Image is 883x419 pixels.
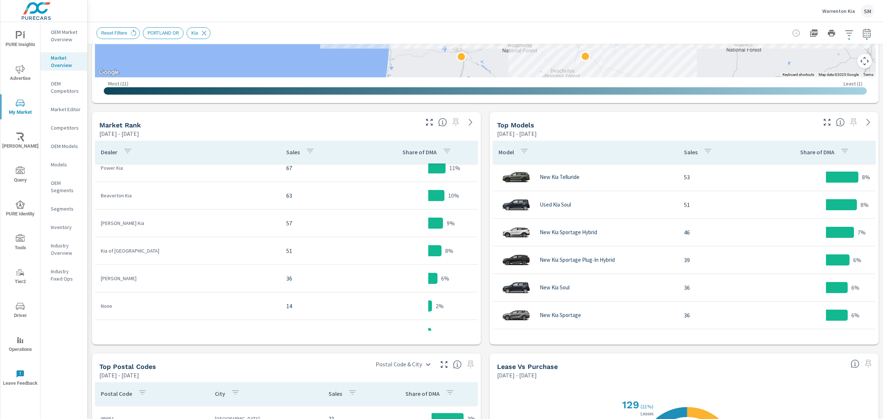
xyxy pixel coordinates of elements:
h5: Top Postal Codes [99,363,156,370]
p: 36 [684,283,771,292]
button: Make Fullscreen [438,359,450,370]
p: Share of DMA [403,148,437,156]
div: OEM Models [40,141,87,152]
p: New Kia Sportage Hybrid [540,229,597,236]
p: 36 [684,311,771,320]
p: Kia of [GEOGRAPHIC_DATA] [101,247,274,254]
span: PURE Identity [3,200,38,218]
button: Keyboard shortcuts [783,72,814,77]
div: Kia [187,27,210,39]
button: Select Date Range [859,26,874,41]
p: 46 [684,228,771,237]
span: PURE Insights [3,31,38,49]
p: Model [499,148,514,156]
p: Market Overview [51,54,81,69]
p: Share of DMA [405,390,440,397]
img: glamour [501,221,531,243]
h5: Top Models [497,121,534,129]
div: Postal Code & City [371,358,435,371]
p: Models [51,161,81,168]
div: Segments [40,203,87,214]
h5: Market Rank [99,121,141,129]
img: glamour [501,166,531,188]
span: Understand how shoppers are deciding to purchase vehicles. Sales data is based off market registr... [851,359,859,368]
span: [PERSON_NAME] [3,133,38,151]
p: 14 [286,302,373,310]
p: Sales [329,390,342,397]
button: Print Report [824,26,839,41]
span: Map data ©2025 Google [819,73,859,77]
h2: 129 [621,399,639,411]
p: None [101,302,274,310]
p: Power Kia [101,164,274,172]
img: glamour [501,277,531,299]
p: Leases [639,411,655,416]
span: Find the biggest opportunities within your model lineup nationwide. [Source: Market registration ... [836,118,845,127]
p: 2% [435,329,443,338]
button: Make Fullscreen [423,116,435,128]
span: Top Postal Codes shows you how you rank, in terms of sales, to other dealerships in your market. ... [453,360,462,369]
p: 6% [441,274,449,283]
span: Kia [187,30,202,36]
p: 7% [858,228,866,237]
div: OEM Competitors [40,78,87,96]
div: Market Editor [40,104,87,115]
div: nav menu [0,22,40,395]
p: 12 [286,329,373,338]
p: [DATE] - [DATE] [99,371,139,380]
p: ( 21% ) [641,403,655,410]
a: See more details in report [465,116,476,128]
div: OEM Market Overview [40,27,87,45]
p: Least ( 1 ) [844,80,862,87]
a: Terms (opens in new tab) [863,73,873,77]
button: "Export Report to PDF" [806,26,821,41]
p: New Kia Sportage Plug-In Hybrid [540,257,615,263]
p: 2% [436,302,444,310]
p: 36 [286,274,373,283]
p: 51 [286,246,373,255]
p: OEM Competitors [51,80,81,95]
span: Reset Filters [97,30,132,36]
p: Segments [51,205,81,212]
p: 8% [861,200,869,209]
h5: Lease vs Purchase [497,363,558,370]
p: [PERSON_NAME] Kia [101,219,274,227]
p: 57 [286,219,373,228]
p: 11% [449,163,460,172]
span: Market Rank shows you how dealerships rank, in terms of sales, against other dealerships nationwi... [438,118,447,127]
span: Query [3,166,38,184]
p: 6% [851,311,859,320]
a: See more details in report [862,116,874,128]
p: 67 [286,163,373,172]
div: Market Overview [40,52,87,71]
button: Apply Filters [842,26,857,41]
div: Industry Overview [40,240,87,258]
span: Operations [3,336,38,354]
p: [DATE] - [DATE] [497,129,537,138]
button: Map camera controls [857,54,872,68]
p: CarMax [GEOGRAPHIC_DATA] [101,330,274,337]
div: OEM Segments [40,177,87,196]
a: Open this area in Google Maps (opens a new window) [97,68,121,77]
p: Inventory [51,223,81,231]
p: Share of DMA [800,148,834,156]
p: 6% [851,283,859,292]
span: Leave Feedback [3,370,38,388]
p: OEM Segments [51,179,81,194]
p: [DATE] - [DATE] [99,129,139,138]
p: [PERSON_NAME] [101,275,274,282]
p: Industry Fixed Ops [51,268,81,282]
p: Industry Overview [51,242,81,257]
div: SM [861,4,874,18]
p: Used Kia Soul [540,201,571,208]
span: Driver [3,302,38,320]
p: 8% [445,246,453,255]
p: Market Editor [51,106,81,113]
p: Beaverton Kia [101,192,274,199]
p: New Kia Telluride [540,174,579,180]
span: My Market [3,99,38,117]
div: Models [40,159,87,170]
span: Select a preset date range to save this widget [450,116,462,128]
p: OEM Models [51,142,81,150]
p: 63 [286,191,373,200]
